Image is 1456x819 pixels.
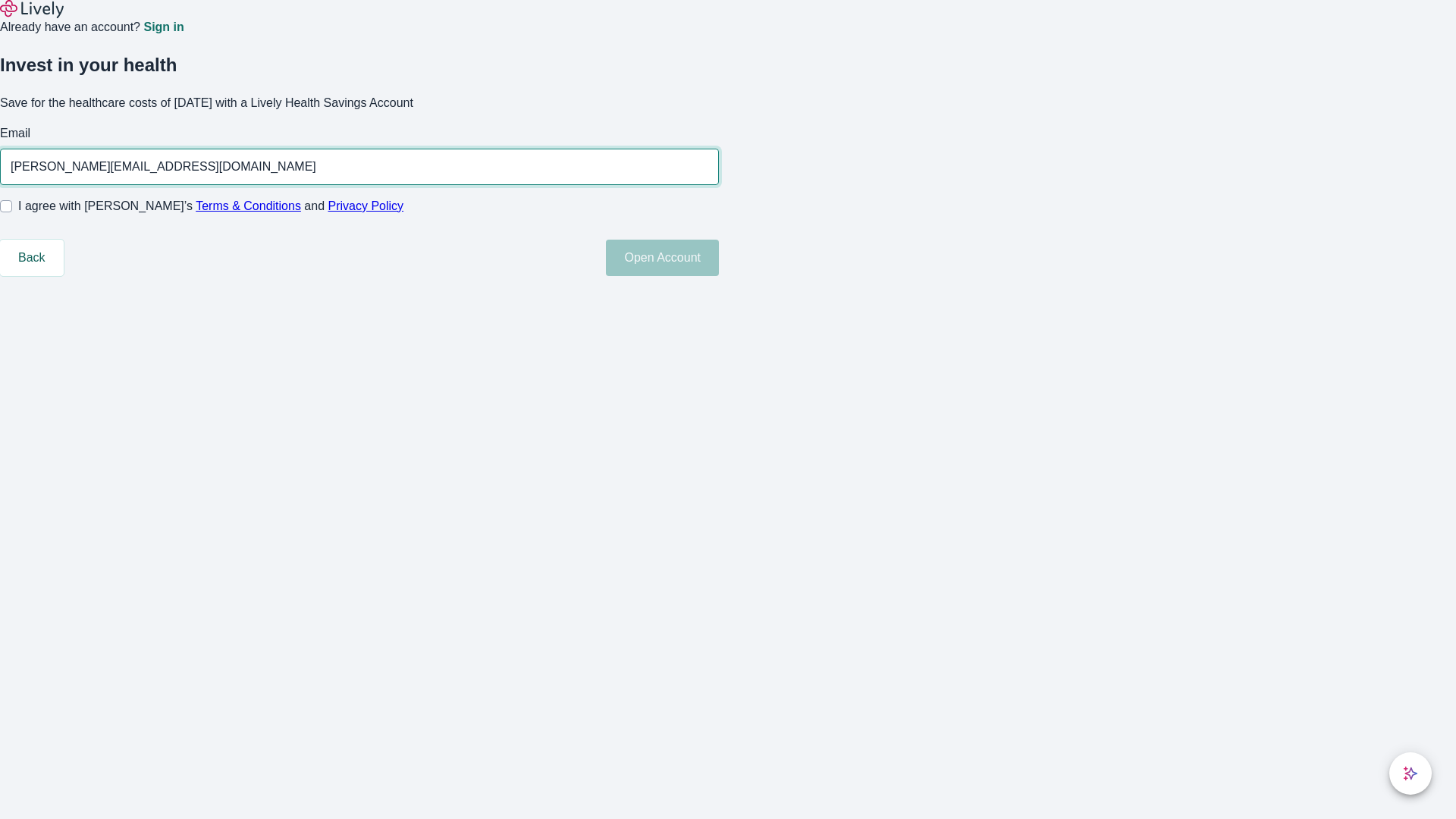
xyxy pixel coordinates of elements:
a: Privacy Policy [328,199,404,212]
a: Sign in [143,21,184,33]
svg: Lively AI Assistant [1403,766,1418,781]
a: Terms & Conditions [196,199,301,212]
button: chat [1389,752,1432,795]
span: I agree with [PERSON_NAME]’s and [18,197,403,215]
